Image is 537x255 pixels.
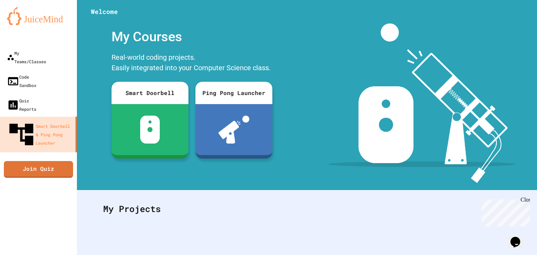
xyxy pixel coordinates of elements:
img: ppl-with-ball.png [219,116,250,144]
div: Smart Doorbell & Ping Pong Launcher [7,120,73,149]
div: My Teams/Classes [7,49,46,66]
div: My Projects [96,195,518,223]
iframe: chat widget [508,227,530,248]
div: Real-world coding projects. Easily integrated into your Computer Science class. [108,50,276,76]
img: logo-orange.svg [7,7,70,25]
img: banner-image-my-projects.png [328,23,516,183]
a: Join Quiz [4,161,73,178]
div: Chat with us now!Close [3,3,48,44]
iframe: chat widget [479,197,530,226]
div: Ping Pong Launcher [195,82,272,104]
div: Code Sandbox [7,73,36,89]
div: Smart Doorbell [112,82,188,104]
img: sdb-white.svg [140,116,160,144]
div: Quiz Reports [7,96,36,113]
div: My Courses [108,23,276,50]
